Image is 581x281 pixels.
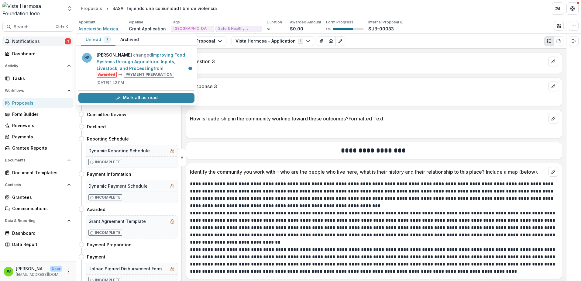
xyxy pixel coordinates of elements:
button: Plaintext view [544,36,554,46]
p: Incomplete [95,195,121,200]
a: Proposals [78,4,105,13]
div: Jerry Martinez [6,269,11,273]
p: Incomplete [95,159,121,165]
div: Grantees [12,194,68,200]
p: $0.00 [290,26,303,32]
button: Proposal [185,36,226,46]
p: Internal Proposal ID [368,19,404,25]
p: Incomplete [95,230,121,235]
button: edit [548,114,558,123]
h4: Committee Review [87,111,126,118]
a: Payments [2,132,73,142]
span: Search... [14,24,52,29]
a: Grantee Reports [2,143,73,153]
span: Data & Reporting [5,219,65,223]
h4: Payment Preparation [87,241,132,248]
a: Dashboard [2,49,73,59]
a: Data Report [2,239,73,249]
button: Mark all as read [78,93,194,103]
h5: Grant Agreement Template [88,218,146,224]
p: Form Progress [326,19,353,25]
button: edit [548,82,558,91]
img: Vista Hermosa Foundation logo [2,2,63,15]
h4: Payment [87,254,105,260]
button: Open Documents [2,155,73,165]
h4: Awarded [87,206,105,213]
p: changed from [97,52,191,78]
button: View Attached Files [317,36,326,46]
div: Proposals [12,100,68,106]
a: Proposals [2,98,73,108]
a: Document Templates [2,168,73,178]
button: More [65,268,72,275]
p: Duration [267,19,282,25]
nav: breadcrumb [78,4,219,13]
p: User [50,266,62,272]
p: Question 3 [190,58,546,65]
div: Reviewers [12,122,68,129]
div: Dashboard [12,50,68,57]
div: Document Templates [12,169,68,176]
p: Applicant [78,19,95,25]
div: SASA: Tejiendo una comunidad libre de violencia [112,5,217,12]
span: [GEOGRAPHIC_DATA] [174,26,211,31]
button: Open Workflows [2,86,73,95]
p: ∞ [267,26,270,32]
div: Communications [12,205,68,212]
div: Payments [12,134,68,140]
span: Contacts [5,183,65,187]
button: Partners [552,2,564,15]
p: Grant Application [129,26,166,32]
span: Activity [5,64,65,68]
p: SUB-00033 [368,26,394,32]
button: Expand right [569,36,579,46]
p: Pipeline [129,19,143,25]
p: Tags [171,19,180,25]
p: Identify the community you work with – who are the people who live here, what is their history an... [190,168,546,175]
button: Open Contacts [2,180,73,190]
h4: Declined [87,123,106,130]
div: Tasks [12,75,68,82]
button: edit [548,167,558,177]
button: Vista Hermosa - Application1 [232,36,314,46]
a: Communications [2,203,73,213]
div: Data Report [12,241,68,248]
span: 1 [65,38,71,44]
p: 66 % [326,27,331,31]
p: [PERSON_NAME] [16,265,47,272]
p: Response 3 [190,83,546,90]
div: Ctrl + K [54,23,69,30]
button: PDF view [554,36,563,46]
div: Form Builder [12,111,68,117]
button: Open entity switcher [65,2,74,15]
button: Archived [115,34,144,46]
p: Awarded Amount [290,19,321,25]
a: Tasks [2,73,73,83]
span: Notifications [12,39,65,44]
span: Workflows [5,88,65,93]
button: Unread [81,34,115,46]
h5: Upload Signed Disbursement Form [88,265,162,272]
button: Open Data & Reporting [2,216,73,226]
button: Open Activity [2,61,73,71]
div: Dashboard [12,230,68,236]
button: Notifications1 [2,36,73,46]
a: Dashboard [2,228,73,238]
a: Grantees [2,192,73,202]
a: Asociación Mexicana de Transformación Rural y Urbana A.C (Amextra, Inc.) [78,26,124,32]
button: Edit as form [335,36,345,46]
p: How is leadership in the community working toward these outcomes?Formatted Text [190,115,546,122]
button: edit [548,57,558,66]
h4: Reporting Schedule [87,136,129,142]
span: Safe & Healthy Families [218,26,259,31]
button: Get Help [566,2,579,15]
div: Grantee Reports [12,145,68,151]
p: [EMAIL_ADDRESS][DOMAIN_NAME] [16,272,62,277]
h5: Dynamic Payment Schedule [88,183,148,189]
a: Reviewers [2,120,73,130]
button: Search... [2,22,73,32]
span: Documents [5,158,65,162]
a: Form Builder [2,109,73,119]
a: Improving Food Systems through Agricultural Inputs, Livestock, and Processing [97,52,185,71]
